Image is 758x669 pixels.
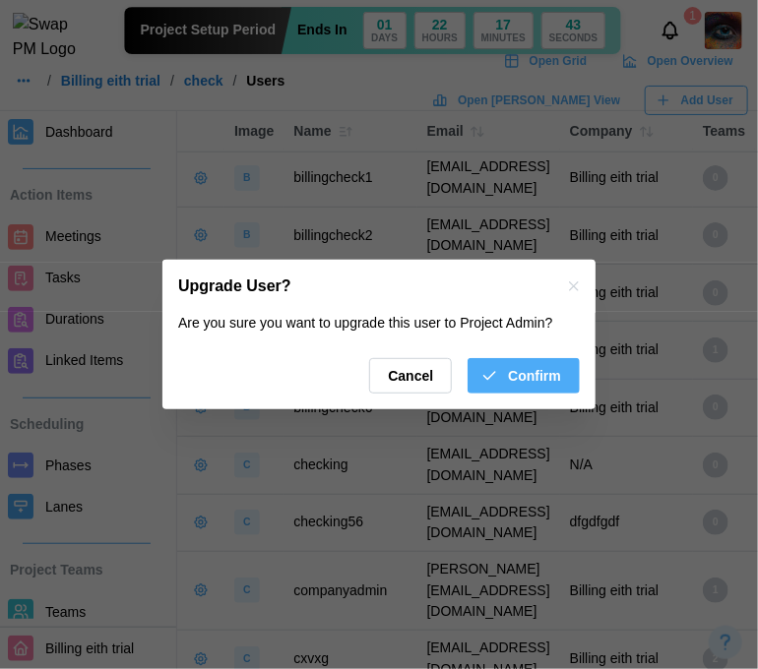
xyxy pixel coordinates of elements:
[369,358,452,394] button: Cancel
[178,278,291,294] h2: Upgrade User?
[468,358,580,394] button: Confirm
[508,359,561,393] span: Confirm
[178,313,580,334] div: Are you sure you want to upgrade this user to Project Admin?
[388,359,433,393] span: Cancel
